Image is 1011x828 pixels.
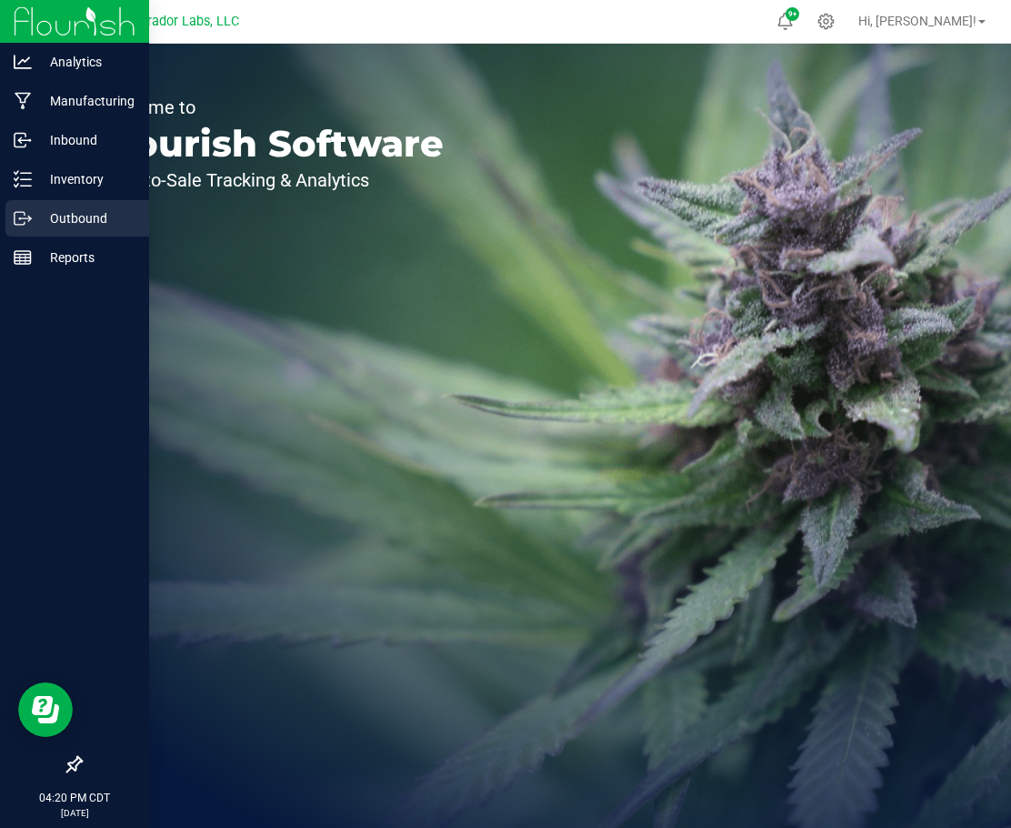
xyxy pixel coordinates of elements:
[132,14,239,29] span: Curador Labs, LLC
[858,14,976,28] span: Hi, [PERSON_NAME]!
[98,171,444,189] p: Seed-to-Sale Tracking & Analytics
[32,129,141,151] p: Inbound
[14,53,32,71] inline-svg: Analytics
[14,209,32,227] inline-svg: Outbound
[815,13,837,30] div: Manage settings
[14,170,32,188] inline-svg: Inventory
[32,247,141,268] p: Reports
[32,207,141,229] p: Outbound
[14,92,32,110] inline-svg: Manufacturing
[32,51,141,73] p: Analytics
[8,806,141,820] p: [DATE]
[788,11,796,18] span: 9+
[14,248,32,267] inline-svg: Reports
[18,682,73,737] iframe: Resource center
[98,126,444,162] p: Flourish Software
[32,90,141,112] p: Manufacturing
[32,168,141,190] p: Inventory
[14,131,32,149] inline-svg: Inbound
[8,790,141,806] p: 04:20 PM CDT
[98,98,444,116] p: Welcome to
